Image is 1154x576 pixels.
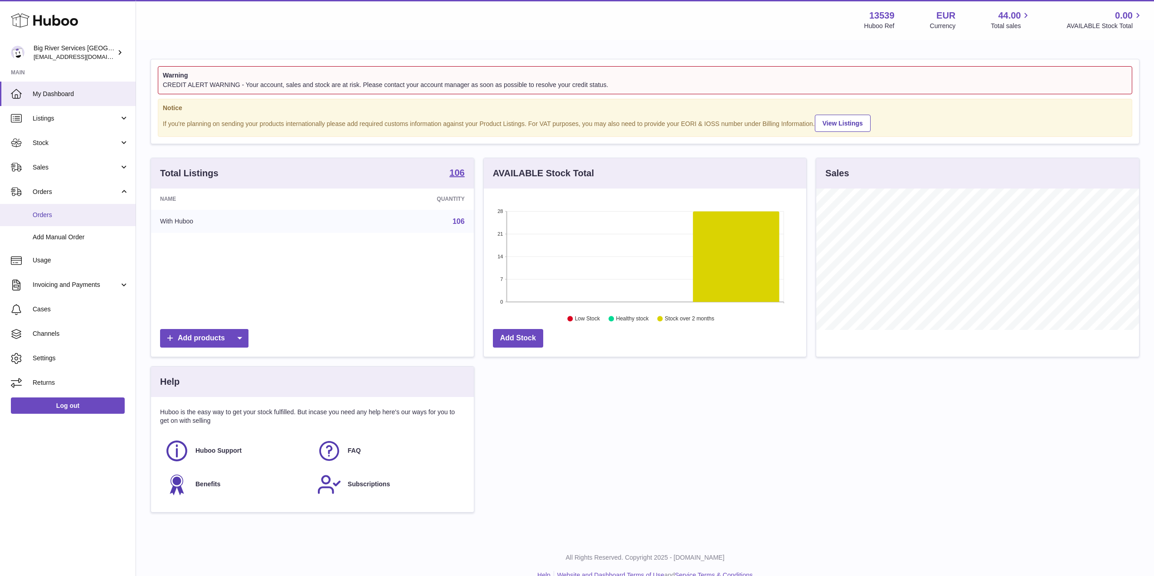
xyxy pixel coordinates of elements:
[321,189,473,209] th: Quantity
[160,408,465,425] p: Huboo is the easy way to get your stock fulfilled. But incase you need any help here's our ways f...
[11,46,24,59] img: de-logistics@bigriverintl.com
[500,300,503,305] text: 0
[33,139,119,147] span: Stock
[869,10,895,22] strong: 13539
[34,44,115,61] div: Big River Services [GEOGRAPHIC_DATA]
[160,167,219,179] h3: Total Listings
[11,397,125,414] a: Log out
[998,10,1021,22] span: 44.00
[497,232,503,237] text: 21
[497,254,503,260] text: 14
[449,168,464,177] strong: 106
[33,90,129,98] span: My Dashboard
[317,472,460,497] a: Subscriptions
[815,115,871,132] a: View Listings
[33,354,129,363] span: Settings
[348,446,361,455] span: FAQ
[33,211,129,219] span: Orders
[160,376,180,388] h3: Help
[348,480,390,489] span: Subscriptions
[163,71,1127,80] strong: Warning
[33,188,119,196] span: Orders
[493,329,543,348] a: Add Stock
[575,316,600,322] text: Low Stock
[1066,22,1143,30] span: AVAILABLE Stock Total
[864,22,895,30] div: Huboo Ref
[616,316,649,322] text: Healthy stock
[500,277,503,282] text: 7
[665,316,714,322] text: Stock over 2 months
[34,53,133,60] span: [EMAIL_ADDRESS][DOMAIN_NAME]
[165,439,308,463] a: Huboo Support
[317,439,460,463] a: FAQ
[497,209,503,214] text: 28
[449,168,464,179] a: 106
[493,167,594,179] h3: AVAILABLE Stock Total
[936,10,955,22] strong: EUR
[453,218,465,225] a: 106
[160,329,248,348] a: Add products
[33,256,129,265] span: Usage
[165,472,308,497] a: Benefits
[33,163,119,172] span: Sales
[33,114,119,123] span: Listings
[151,189,321,209] th: Name
[991,22,1031,30] span: Total sales
[33,329,129,338] span: Channels
[33,378,129,387] span: Returns
[163,104,1127,112] strong: Notice
[195,446,242,455] span: Huboo Support
[163,81,1127,89] div: CREDIT ALERT WARNING - Your account, sales and stock are at risk. Please contact your account man...
[930,22,956,30] div: Currency
[195,480,220,489] span: Benefits
[163,114,1127,132] div: If you're planning on sending your products internationally please add required customs informati...
[825,167,849,179] h3: Sales
[1066,10,1143,30] a: 0.00 AVAILABLE Stock Total
[1115,10,1133,22] span: 0.00
[33,281,119,289] span: Invoicing and Payments
[151,210,321,233] td: With Huboo
[991,10,1031,30] a: 44.00 Total sales
[143,553,1147,562] p: All Rights Reserved. Copyright 2025 - [DOMAIN_NAME]
[33,305,129,314] span: Cases
[33,233,129,242] span: Add Manual Order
